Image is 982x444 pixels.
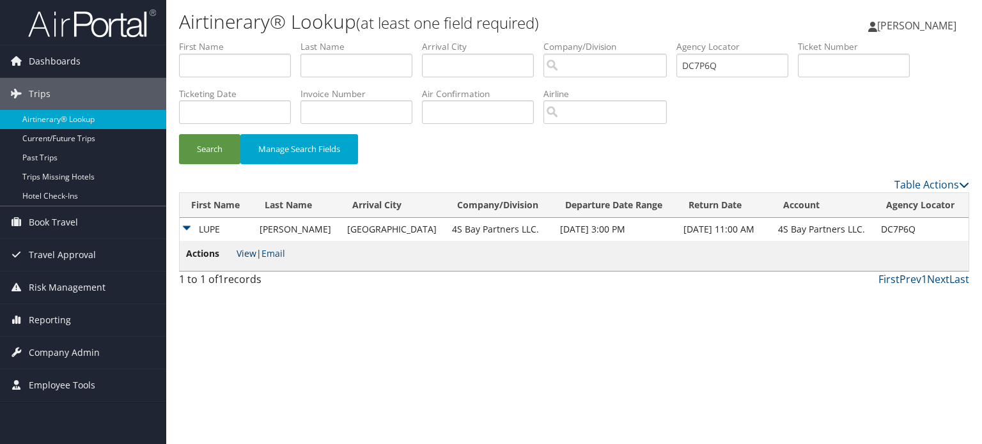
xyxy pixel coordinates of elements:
th: Return Date: activate to sort column ascending [677,193,771,218]
td: [PERSON_NAME] [253,218,340,241]
label: First Name [179,40,300,53]
th: Company/Division [446,193,553,218]
a: [PERSON_NAME] [868,6,969,45]
span: Employee Tools [29,369,95,401]
span: | [237,247,285,259]
a: Next [927,272,949,286]
a: View [237,247,256,259]
th: Arrival City: activate to sort column ascending [341,193,446,218]
small: (at least one field required) [356,12,539,33]
button: Search [179,134,240,164]
a: Table Actions [894,178,969,192]
th: Last Name: activate to sort column ascending [253,193,340,218]
span: Trips [29,78,51,110]
td: [GEOGRAPHIC_DATA] [341,218,446,241]
td: DC7P6Q [875,218,969,241]
span: Travel Approval [29,239,96,271]
img: airportal-logo.png [28,8,156,38]
label: Air Confirmation [422,88,543,100]
td: [DATE] 3:00 PM [554,218,678,241]
span: Reporting [29,304,71,336]
td: [DATE] 11:00 AM [677,218,771,241]
span: [PERSON_NAME] [877,19,956,33]
th: First Name: activate to sort column ascending [180,193,253,218]
span: Company Admin [29,337,100,369]
label: Agency Locator [676,40,798,53]
button: Manage Search Fields [240,134,358,164]
label: Airline [543,88,676,100]
label: Company/Division [543,40,676,53]
td: 4S Bay Partners LLC. [446,218,553,241]
a: First [878,272,900,286]
label: Last Name [300,40,422,53]
span: Dashboards [29,45,81,77]
label: Arrival City [422,40,543,53]
label: Ticketing Date [179,88,300,100]
a: Prev [900,272,921,286]
a: 1 [921,272,927,286]
label: Invoice Number [300,88,422,100]
th: Account: activate to sort column ascending [772,193,875,218]
span: Actions [186,247,234,261]
div: 1 to 1 of records [179,272,362,293]
span: 1 [218,272,224,286]
td: 4S Bay Partners LLC. [772,218,875,241]
th: Departure Date Range: activate to sort column ascending [554,193,678,218]
h1: Airtinerary® Lookup [179,8,706,35]
a: Last [949,272,969,286]
span: Book Travel [29,206,78,238]
td: LUPE [180,218,253,241]
a: Email [261,247,285,259]
th: Agency Locator: activate to sort column ascending [875,193,969,218]
span: Risk Management [29,272,105,303]
label: Ticket Number [798,40,919,53]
